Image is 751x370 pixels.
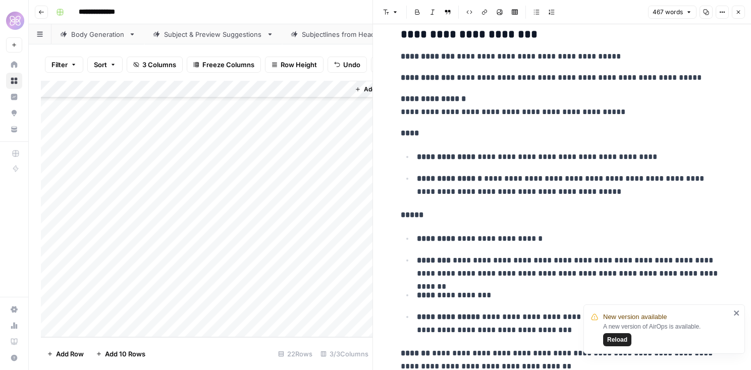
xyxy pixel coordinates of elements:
[302,29,407,39] div: Subjectlines from Header + Copy
[6,318,22,334] a: Usage
[364,85,399,94] span: Add Column
[6,73,22,89] a: Browse
[653,8,683,17] span: 467 words
[105,349,145,359] span: Add 10 Rows
[316,346,372,362] div: 3/3 Columns
[733,309,740,317] button: close
[41,346,90,362] button: Add Row
[6,105,22,121] a: Opportunities
[6,121,22,137] a: Your Data
[6,57,22,73] a: Home
[603,333,631,346] button: Reload
[187,57,261,73] button: Freeze Columns
[90,346,151,362] button: Add 10 Rows
[274,346,316,362] div: 22 Rows
[6,12,24,30] img: HoneyLove Logo
[603,322,730,346] div: A new version of AirOps is available.
[127,57,183,73] button: 3 Columns
[6,301,22,318] a: Settings
[71,29,125,39] div: Body Generation
[6,89,22,105] a: Insights
[607,335,627,344] span: Reload
[648,6,696,19] button: 467 words
[328,57,367,73] button: Undo
[142,60,176,70] span: 3 Columns
[45,57,83,73] button: Filter
[281,60,317,70] span: Row Height
[87,57,123,73] button: Sort
[6,334,22,350] a: Learning Hub
[164,29,262,39] div: Subject & Preview Suggestions
[51,60,68,70] span: Filter
[94,60,107,70] span: Sort
[351,83,403,96] button: Add Column
[202,60,254,70] span: Freeze Columns
[51,24,144,44] a: Body Generation
[343,60,360,70] span: Undo
[6,350,22,366] button: Help + Support
[282,24,426,44] a: Subjectlines from Header + Copy
[6,8,22,33] button: Workspace: HoneyLove
[603,312,667,322] span: New version available
[144,24,282,44] a: Subject & Preview Suggestions
[265,57,324,73] button: Row Height
[56,349,84,359] span: Add Row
